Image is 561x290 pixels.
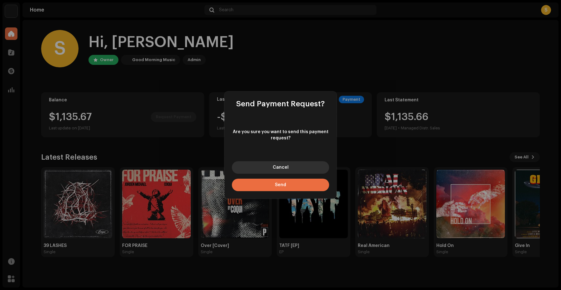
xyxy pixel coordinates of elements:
button: Cancel [232,161,329,174]
button: Send [232,179,329,191]
span: Send Payment Request? [236,100,325,108]
span: Send [275,183,286,187]
span: Cancel [273,165,289,170]
span: Are you sure you want to send this payment request? [232,129,329,141]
